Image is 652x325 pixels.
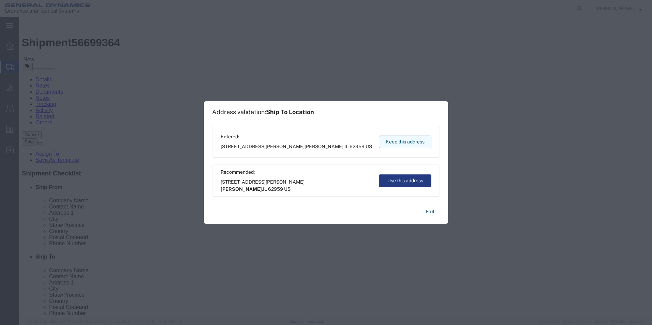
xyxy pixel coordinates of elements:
[221,186,262,192] span: [PERSON_NAME]
[266,108,314,115] span: Ship To Location
[221,133,372,140] span: Entered:
[221,179,372,193] span: [STREET_ADDRESS][PERSON_NAME] ,
[263,186,267,192] span: IL
[268,186,283,192] span: 62959
[420,206,440,218] button: Exit
[350,144,365,149] span: 62959
[221,169,372,176] span: Recommended:
[344,144,349,149] span: IL
[379,136,431,148] button: Keep this address
[379,174,431,187] button: Use this address
[305,144,343,149] span: [PERSON_NAME]
[284,186,291,192] span: US
[212,108,314,116] h1: Address validation:
[366,144,372,149] span: US
[221,143,372,150] span: [STREET_ADDRESS][PERSON_NAME] ,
